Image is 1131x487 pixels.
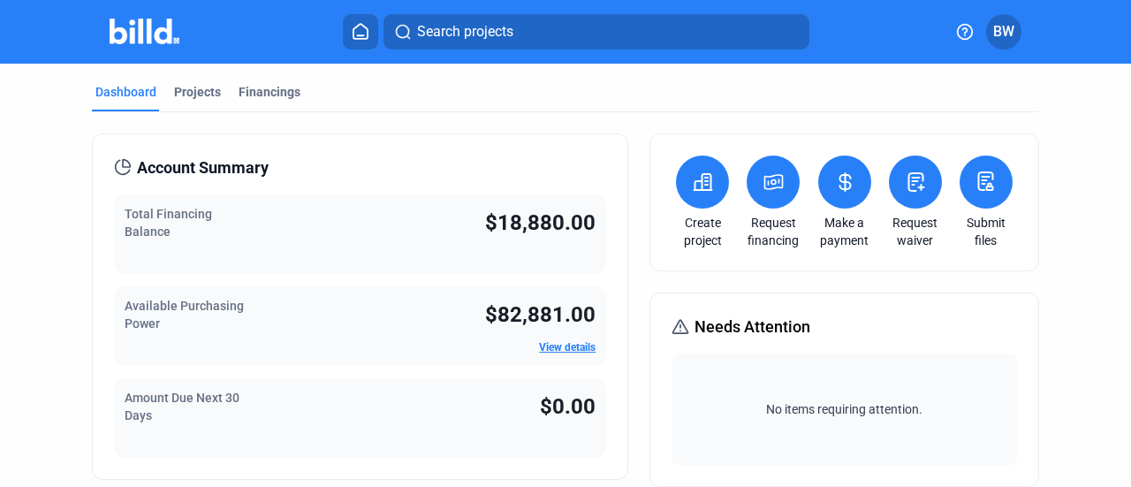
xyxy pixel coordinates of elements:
[539,341,596,354] a: View details
[955,214,1017,249] a: Submit files
[814,214,876,249] a: Make a payment
[383,14,809,49] button: Search projects
[986,14,1021,49] button: BW
[742,214,804,249] a: Request financing
[993,21,1014,42] span: BW
[239,83,300,101] div: Financings
[485,302,596,327] span: $82,881.00
[672,214,733,249] a: Create project
[417,21,513,42] span: Search projects
[679,400,1010,418] span: No items requiring attention.
[540,394,596,419] span: $0.00
[125,207,212,239] span: Total Financing Balance
[884,214,946,249] a: Request waiver
[137,156,269,180] span: Account Summary
[125,391,239,422] span: Amount Due Next 30 Days
[174,83,221,101] div: Projects
[125,299,244,331] span: Available Purchasing Power
[95,83,156,101] div: Dashboard
[695,315,810,339] span: Needs Attention
[110,19,179,44] img: Billd Company Logo
[485,210,596,235] span: $18,880.00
